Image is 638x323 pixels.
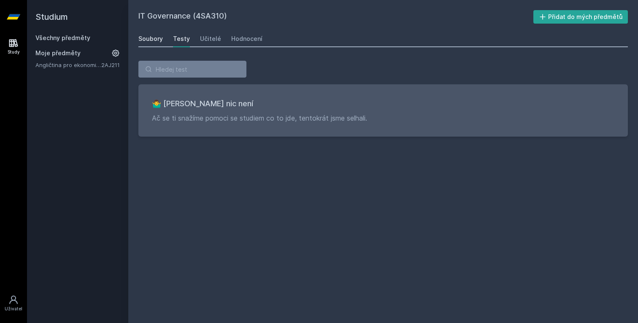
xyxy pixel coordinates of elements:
[138,35,163,43] div: Soubory
[138,10,533,24] h2: IT Governance (4SA310)
[533,10,628,24] button: Přidat do mých předmětů
[200,30,221,47] a: Učitelé
[231,30,262,47] a: Hodnocení
[35,61,101,69] a: Angličtina pro ekonomická studia 1 (B2/C1)
[173,30,190,47] a: Testy
[200,35,221,43] div: Učitelé
[138,61,246,78] input: Hledej test
[8,49,20,55] div: Study
[152,98,614,110] h3: 🤷‍♂️ [PERSON_NAME] nic není
[138,30,163,47] a: Soubory
[231,35,262,43] div: Hodnocení
[2,34,25,59] a: Study
[35,34,90,41] a: Všechny předměty
[101,62,120,68] a: 2AJ211
[152,113,614,123] p: Ač se ti snažíme pomoci se studiem co to jde, tentokrát jsme selhali.
[5,306,22,312] div: Uživatel
[35,49,81,57] span: Moje předměty
[2,291,25,316] a: Uživatel
[173,35,190,43] div: Testy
